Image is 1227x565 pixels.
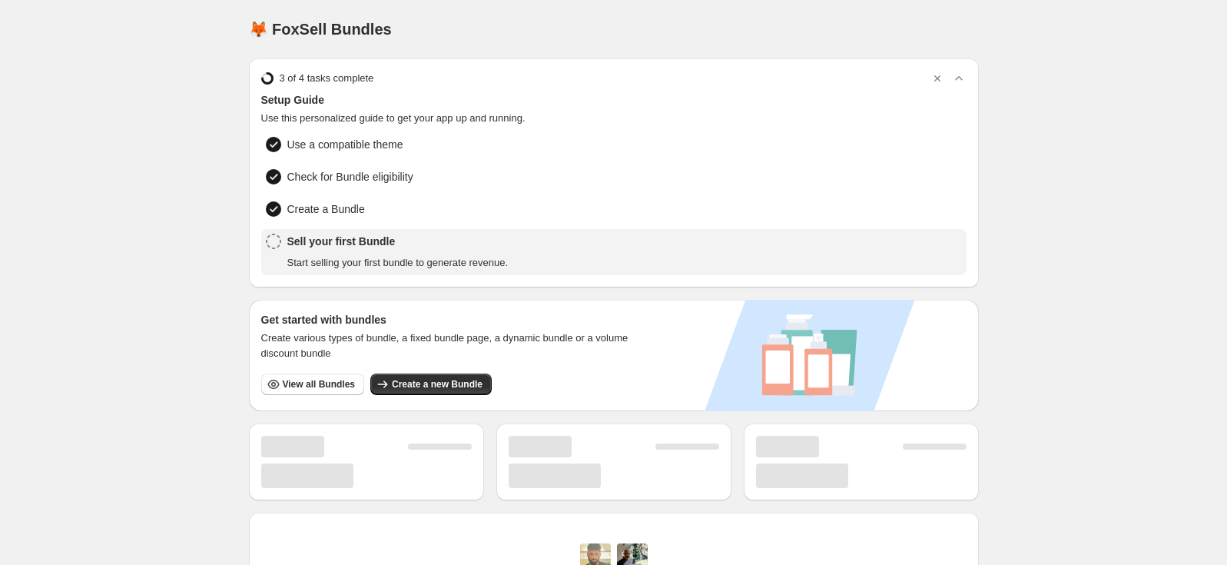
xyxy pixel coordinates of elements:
span: Create a Bundle [287,201,365,217]
span: Create various types of bundle, a fixed bundle page, a dynamic bundle or a volume discount bundle [261,331,643,361]
span: Start selling your first bundle to generate revenue. [287,255,509,271]
span: Check for Bundle eligibility [287,169,413,184]
span: Sell your first Bundle [287,234,509,249]
span: Setup Guide [261,92,967,108]
span: Use this personalized guide to get your app up and running. [261,111,967,126]
span: Use a compatible theme [287,137,403,152]
h1: 🦊 FoxSell Bundles [249,20,392,38]
h3: Get started with bundles [261,312,643,327]
button: View all Bundles [261,374,364,395]
span: 3 of 4 tasks complete [280,71,374,86]
span: View all Bundles [283,378,355,391]
span: Create a new Bundle [392,378,483,391]
button: Create a new Bundle [370,374,492,395]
